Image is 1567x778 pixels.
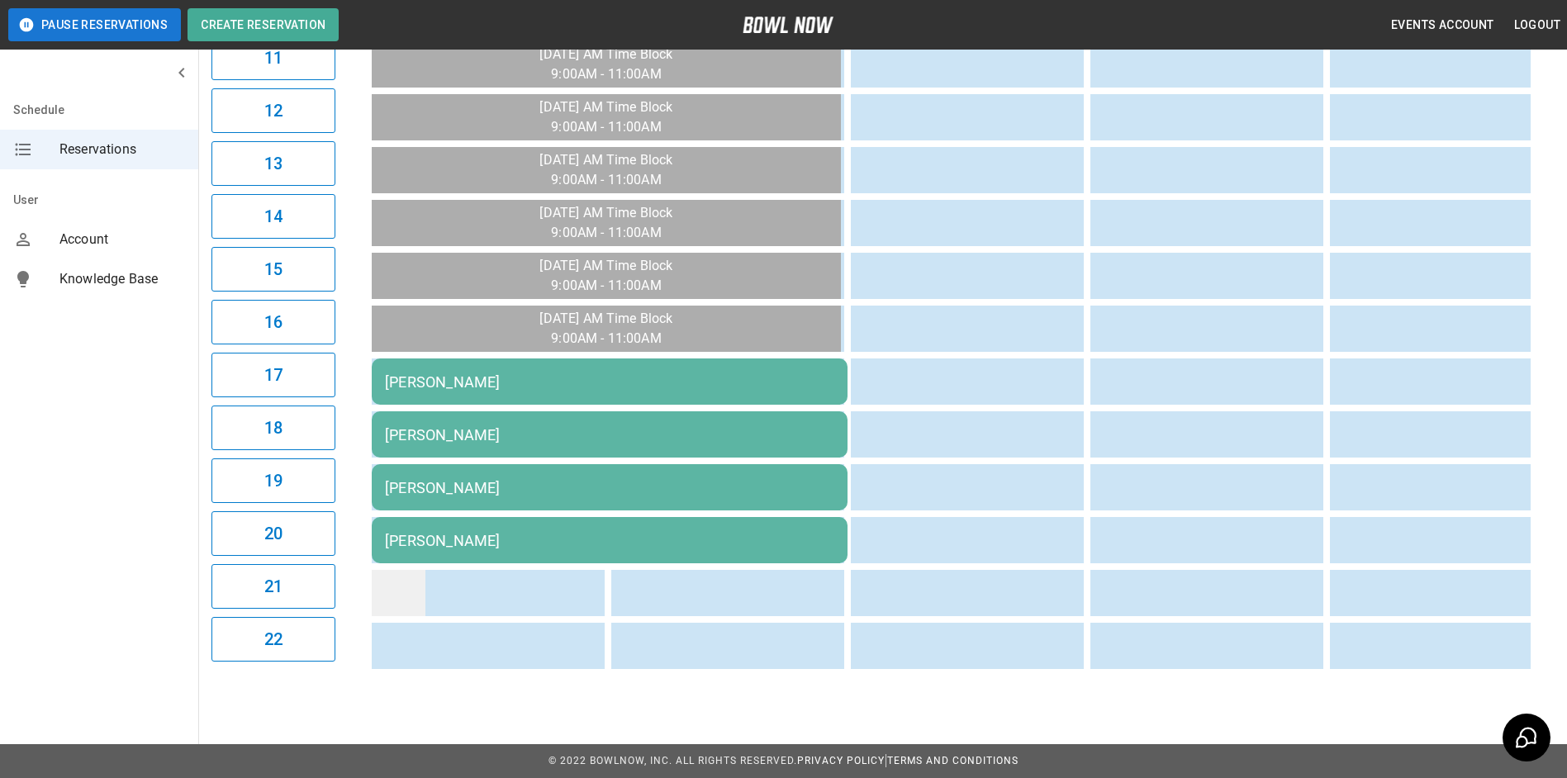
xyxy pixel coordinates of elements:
a: Privacy Policy [797,755,885,766]
button: 16 [211,300,335,344]
button: Logout [1508,10,1567,40]
h6: 21 [264,573,283,600]
button: 22 [211,617,335,662]
button: 11 [211,36,335,80]
button: 14 [211,194,335,239]
span: © 2022 BowlNow, Inc. All Rights Reserved. [548,755,797,766]
button: Create Reservation [188,8,339,41]
h6: 11 [264,45,283,71]
button: 12 [211,88,335,133]
h6: 16 [264,309,283,335]
span: Knowledge Base [59,269,185,289]
div: [PERSON_NAME] [385,426,834,444]
h6: 14 [264,203,283,230]
h6: 22 [264,626,283,652]
span: Account [59,230,185,249]
h6: 19 [264,467,283,494]
h6: 12 [264,97,283,124]
button: 20 [211,511,335,556]
span: Reservations [59,140,185,159]
div: [PERSON_NAME] [385,532,834,549]
h6: 17 [264,362,283,388]
button: 15 [211,247,335,292]
div: [PERSON_NAME] [385,479,834,496]
button: Events Account [1384,10,1501,40]
button: 18 [211,406,335,450]
div: [PERSON_NAME] [385,373,834,391]
a: Terms and Conditions [887,755,1019,766]
button: 17 [211,353,335,397]
button: 19 [211,458,335,503]
button: Pause Reservations [8,8,181,41]
h6: 20 [264,520,283,547]
h6: 15 [264,256,283,282]
button: 13 [211,141,335,186]
button: 21 [211,564,335,609]
h6: 13 [264,150,283,177]
img: logo [743,17,833,33]
h6: 18 [264,415,283,441]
